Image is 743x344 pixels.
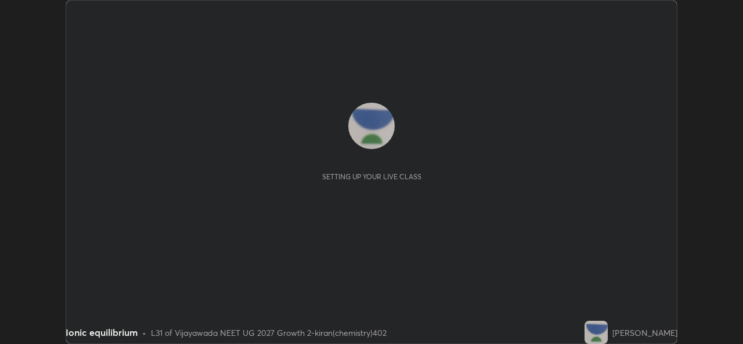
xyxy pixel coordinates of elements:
[585,321,608,344] img: 4b8c3f36e1a14cd59c616db169378501.jpg
[142,327,146,339] div: •
[348,103,395,149] img: 4b8c3f36e1a14cd59c616db169378501.jpg
[151,327,387,339] div: L31 of Vijayawada NEET UG 2027 Growth 2-kiran(chemistry)402
[66,325,138,339] div: Ionic equilibrium
[322,172,421,181] div: Setting up your live class
[612,327,677,339] div: [PERSON_NAME]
